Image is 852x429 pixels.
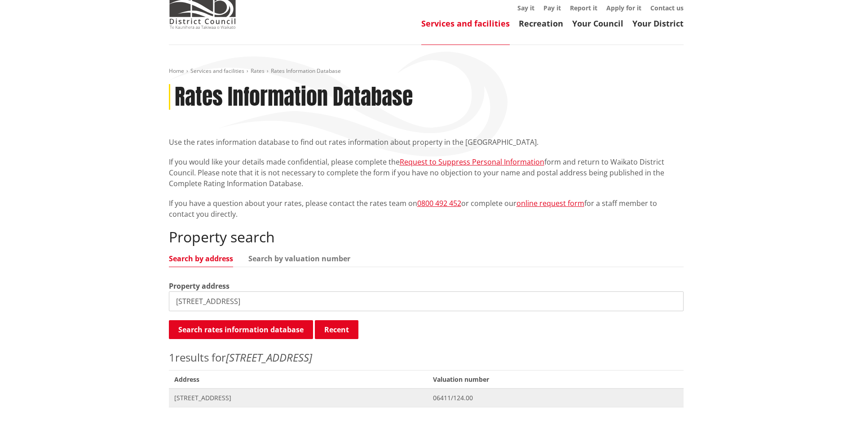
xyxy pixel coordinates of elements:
p: Use the rates information database to find out rates information about property in the [GEOGRAPHI... [169,137,684,147]
button: Search rates information database [169,320,313,339]
span: Rates Information Database [271,67,341,75]
nav: breadcrumb [169,67,684,75]
p: If you would like your details made confidential, please complete the form and return to Waikato ... [169,156,684,189]
a: Home [169,67,184,75]
a: Services and facilities [190,67,244,75]
a: Report it [570,4,597,12]
a: online request form [516,198,584,208]
a: Recreation [519,18,563,29]
iframe: Messenger Launcher [811,391,843,424]
a: Your District [632,18,684,29]
span: Valuation number [428,370,683,389]
a: Say it [517,4,534,12]
a: Request to Suppress Personal Information [400,157,544,167]
span: Address [169,370,428,389]
a: 0800 492 452 [417,198,461,208]
input: e.g. Duke Street NGARUAWAHIA [169,291,684,311]
a: Apply for it [606,4,641,12]
a: Contact us [650,4,684,12]
a: [STREET_ADDRESS] 06411/124.00 [169,389,684,407]
a: Search by valuation number [248,255,350,262]
a: Rates [251,67,265,75]
p: If you have a question about your rates, please contact the rates team on or complete our for a s... [169,198,684,219]
a: Your Council [572,18,623,29]
a: Pay it [543,4,561,12]
span: 1 [169,350,175,365]
button: Recent [315,320,358,339]
em: [STREET_ADDRESS] [226,350,312,365]
h2: Property search [169,228,684,246]
h1: Rates Information Database [175,84,413,110]
span: 06411/124.00 [433,393,678,402]
a: Search by address [169,255,233,262]
span: [STREET_ADDRESS] [174,393,423,402]
a: Services and facilities [421,18,510,29]
label: Property address [169,281,230,291]
p: results for [169,349,684,366]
